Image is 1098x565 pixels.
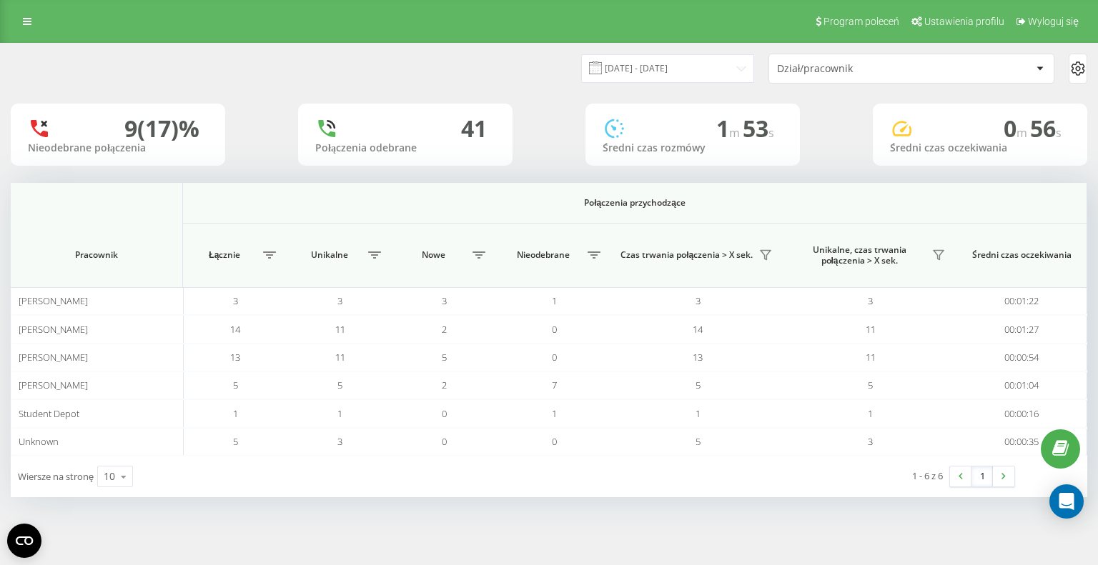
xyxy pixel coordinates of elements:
[696,435,701,448] span: 5
[924,16,1004,27] span: Ustawienia profilu
[696,379,701,391] span: 5
[912,469,943,483] div: 1 - 6 z 6
[1049,484,1084,519] div: Open Intercom Messenger
[552,435,557,448] span: 0
[866,351,876,364] span: 11
[400,249,468,261] span: Nowe
[442,351,447,364] span: 5
[233,294,238,307] span: 3
[337,294,342,307] span: 3
[190,249,259,261] span: Łącznie
[233,379,238,391] span: 5
[956,371,1087,399] td: 00:01:04
[504,249,583,261] span: Nieodebrane
[230,323,240,336] span: 14
[890,142,1070,154] div: Średni czas oczekiwania
[104,469,115,484] div: 10
[337,407,342,420] span: 1
[603,142,783,154] div: Średni czas rozmówy
[7,524,41,558] button: Open CMP widget
[696,294,701,307] span: 3
[26,249,167,261] span: Pracownik
[956,287,1087,315] td: 00:01:22
[124,115,199,142] div: 9 (17)%
[442,323,447,336] span: 2
[868,379,873,391] span: 5
[233,407,238,420] span: 1
[442,379,447,391] span: 2
[552,323,557,336] span: 0
[1030,113,1062,144] span: 56
[552,351,557,364] span: 0
[868,294,873,307] span: 3
[791,244,927,266] span: Unikalne, czas trwania połączenia > X sek.
[337,379,342,391] span: 5
[234,197,1034,209] span: Połączenia przychodzące
[28,142,208,154] div: Nieodebrane połączenia
[693,351,703,364] span: 13
[1056,125,1062,141] span: s
[335,323,345,336] span: 11
[969,249,1074,261] span: Średni czas oczekiwania
[335,351,345,364] span: 11
[729,125,743,141] span: m
[868,407,873,420] span: 1
[777,63,948,75] div: Dział/pracownik
[552,294,557,307] span: 1
[619,249,755,261] span: Czas trwania połączenia > X sek.
[971,466,993,486] a: 1
[716,113,743,144] span: 1
[768,125,774,141] span: s
[956,344,1087,371] td: 00:00:54
[868,435,873,448] span: 3
[19,435,59,448] span: Unknown
[233,435,238,448] span: 5
[693,323,703,336] span: 14
[19,323,88,336] span: [PERSON_NAME]
[19,294,88,307] span: [PERSON_NAME]
[956,428,1087,456] td: 00:00:35
[823,16,899,27] span: Program poleceń
[442,435,447,448] span: 0
[230,351,240,364] span: 13
[552,379,557,391] span: 7
[19,379,88,391] span: [PERSON_NAME]
[956,399,1087,427] td: 00:00:16
[315,142,495,154] div: Połączenia odebrane
[956,315,1087,343] td: 00:01:27
[18,470,94,483] span: Wiersze na stronę
[442,407,447,420] span: 0
[552,407,557,420] span: 1
[743,113,774,144] span: 53
[295,249,363,261] span: Unikalne
[696,407,701,420] span: 1
[337,435,342,448] span: 3
[1017,125,1030,141] span: m
[442,294,447,307] span: 3
[1004,113,1030,144] span: 0
[19,407,79,420] span: Student Depot
[1028,16,1079,27] span: Wyloguj się
[19,351,88,364] span: [PERSON_NAME]
[866,323,876,336] span: 11
[461,115,487,142] div: 41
